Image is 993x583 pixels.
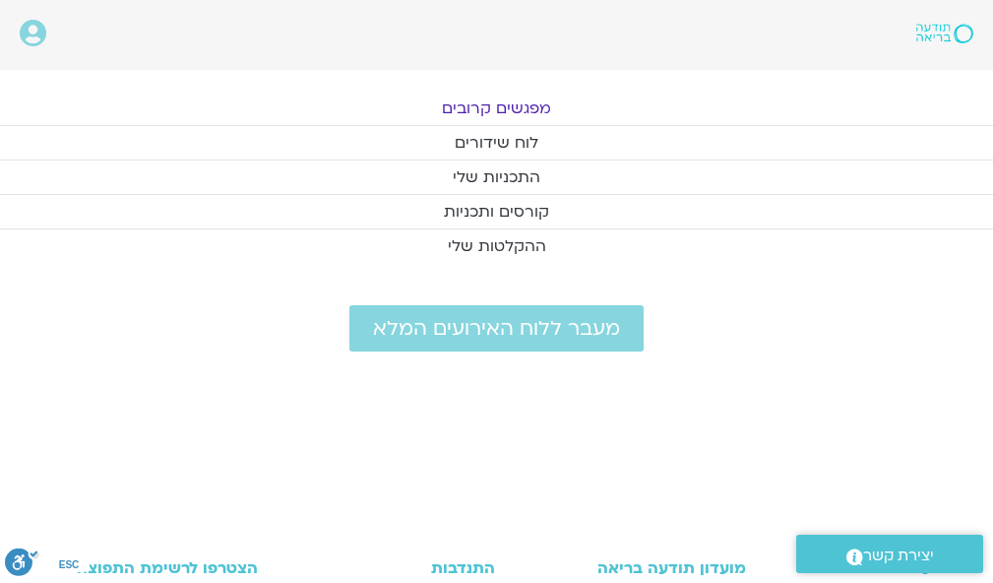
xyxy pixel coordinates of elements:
[312,559,494,577] h3: התנדבות
[373,317,620,340] span: מעבר ללוח האירועים המלא
[349,305,644,352] a: מעבר ללוח האירועים המלא
[35,559,259,577] h3: הצטרפו לרשימת התפוצה
[796,535,983,573] a: יצירת קשר
[515,559,746,577] h3: מועדון תודעה בריאה
[766,559,959,577] h3: תודעה בריאה
[863,543,934,569] span: יצירת קשר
